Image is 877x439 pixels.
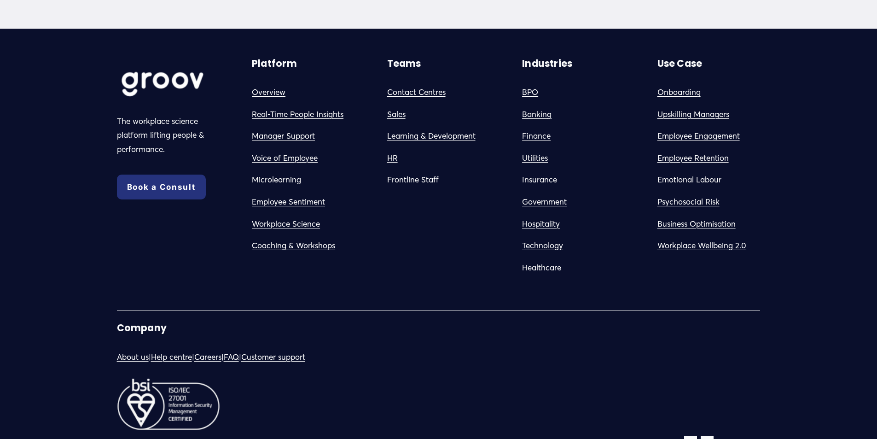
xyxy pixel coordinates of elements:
[522,173,557,187] a: Insurance
[657,57,703,70] strong: Use Case
[522,195,567,209] a: Government
[117,114,220,157] p: The workplace science platform lifting people & performance.
[387,151,398,165] a: HR
[657,151,729,165] a: Employee Retention
[117,322,167,334] strong: Company
[117,350,149,364] a: About us
[522,129,551,143] a: Finance
[657,107,729,122] a: Upskilling Managers
[387,107,406,122] a: Sales
[252,173,301,187] a: Microlearning
[252,217,320,231] a: Workplace Science
[522,151,548,165] a: Utilities
[117,175,206,199] a: Book a Consult
[117,350,436,364] p: | | | |
[657,85,701,100] a: Onboarding
[522,57,572,70] strong: Industries
[728,239,746,253] a: g 2.0
[522,85,538,100] a: BPO
[252,107,343,122] a: Real-Time People Insights
[522,107,552,122] a: Banking
[657,173,721,187] a: Emotional Labour
[252,57,297,70] strong: Platform
[657,217,736,231] a: Business Optimisation
[387,57,421,70] strong: Teams
[224,350,239,364] a: FAQ
[657,129,740,143] a: Employee Engagement
[657,239,728,253] a: Workplace Wellbein
[522,217,560,231] a: Hospitality
[387,173,439,187] a: Frontline Staff
[387,129,476,143] a: Learning & Development
[252,195,325,209] a: Employee Sentiment
[194,350,221,364] a: Careers
[252,151,318,165] a: Voice of Employee
[387,85,446,100] a: Contact Centres
[252,129,315,143] a: Manager Support
[151,350,192,364] a: Help centre
[241,350,305,364] a: Customer support
[522,261,561,275] a: Healthcare
[252,239,335,253] a: Coaching & Workshops
[522,239,563,253] a: Technology
[657,195,720,209] a: Psychosocial Risk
